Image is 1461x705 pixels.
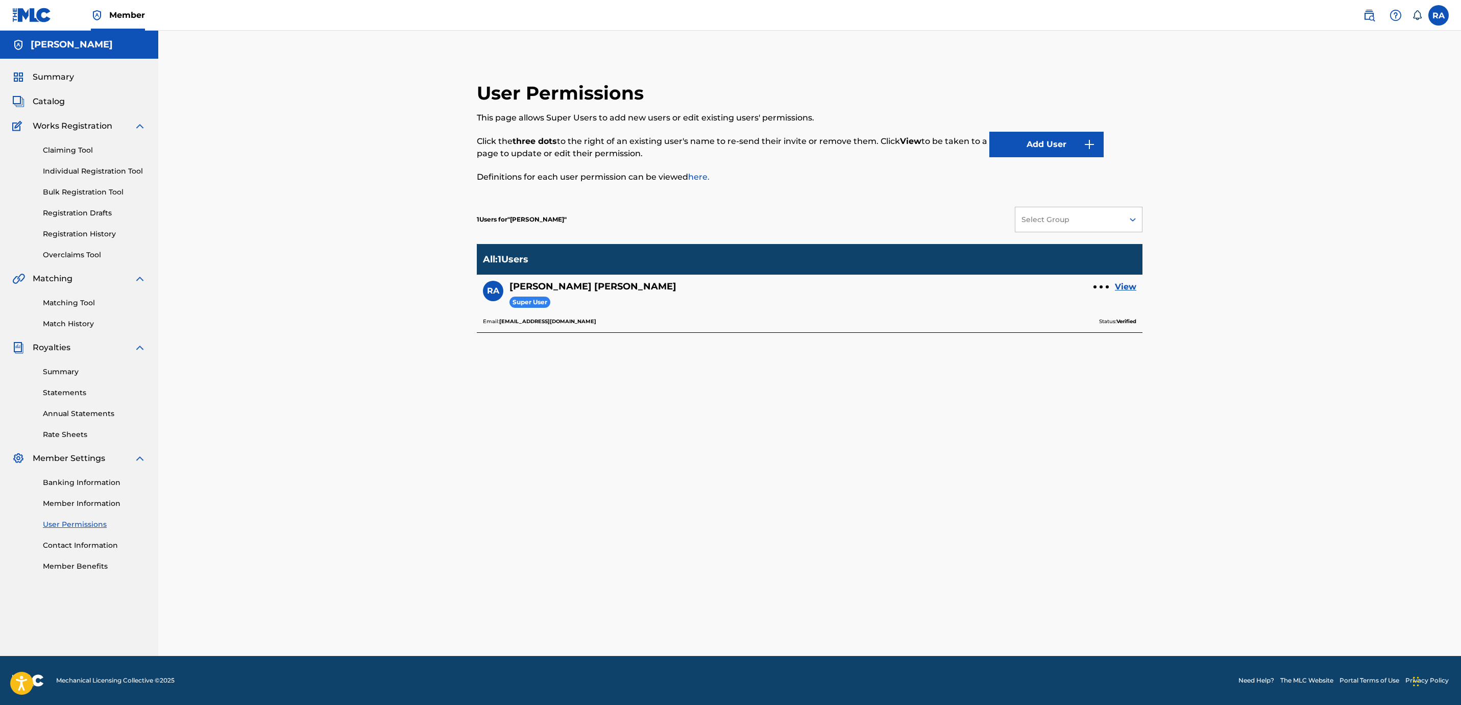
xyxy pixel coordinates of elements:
[43,145,146,156] a: Claiming Tool
[33,120,112,132] span: Works Registration
[12,95,65,108] a: CatalogCatalog
[509,297,550,308] span: Super User
[477,82,649,105] h2: User Permissions
[1099,317,1136,326] p: Status:
[1115,281,1136,293] a: View
[43,408,146,419] a: Annual Statements
[477,135,989,160] p: Click the to the right of an existing user's name to re-send their invite or remove them. Click t...
[483,254,528,265] p: All : 1 Users
[43,319,146,329] a: Match History
[1405,676,1449,685] a: Privacy Policy
[43,229,146,239] a: Registration History
[1413,666,1419,697] div: Drag
[43,429,146,440] a: Rate Sheets
[12,120,26,132] img: Works Registration
[477,171,989,183] p: Definitions for each user permission can be viewed
[513,136,557,146] strong: three dots
[688,172,710,182] a: here.
[900,136,921,146] strong: View
[1238,676,1274,685] a: Need Help?
[134,452,146,465] img: expand
[509,281,676,293] h5: Randall Alston
[499,318,596,325] b: [EMAIL_ADDRESS][DOMAIN_NAME]
[31,39,113,51] h5: Randall Alston
[33,273,72,285] span: Matching
[12,8,52,22] img: MLC Logo
[43,387,146,398] a: Statements
[43,477,146,488] a: Banking Information
[43,166,146,177] a: Individual Registration Tool
[134,120,146,132] img: expand
[989,132,1104,157] button: Add User
[43,367,146,377] a: Summary
[43,540,146,551] a: Contact Information
[134,273,146,285] img: expand
[1021,214,1116,225] div: Select Group
[477,112,989,124] p: This page allows Super Users to add new users or edit existing users' permissions.
[507,215,567,223] span: Randall Alston
[43,298,146,308] a: Matching Tool
[12,39,25,51] img: Accounts
[33,71,74,83] span: Summary
[12,674,44,687] img: logo
[477,215,507,223] span: 1 Users for
[43,561,146,572] a: Member Benefits
[12,71,74,83] a: SummarySummary
[43,519,146,530] a: User Permissions
[12,95,25,108] img: Catalog
[1385,5,1406,26] div: Help
[43,250,146,260] a: Overclaims Tool
[43,208,146,218] a: Registration Drafts
[1083,138,1095,151] img: 9d2ae6d4665cec9f34b9.svg
[12,273,25,285] img: Matching
[1359,5,1379,26] a: Public Search
[91,9,103,21] img: Top Rightsholder
[1363,9,1375,21] img: search
[33,342,70,354] span: Royalties
[43,498,146,509] a: Member Information
[1412,10,1422,20] div: Notifications
[1340,676,1399,685] a: Portal Terms of Use
[12,452,25,465] img: Member Settings
[1428,5,1449,26] div: User Menu
[134,342,146,354] img: expand
[483,317,596,326] p: Email:
[12,342,25,354] img: Royalties
[1280,676,1333,685] a: The MLC Website
[487,285,499,297] span: RA
[109,9,145,21] span: Member
[1390,9,1402,21] img: help
[1410,656,1461,705] iframe: Chat Widget
[12,71,25,83] img: Summary
[33,452,105,465] span: Member Settings
[33,95,65,108] span: Catalog
[1116,318,1136,325] b: Verified
[43,187,146,198] a: Bulk Registration Tool
[56,676,175,685] span: Mechanical Licensing Collective © 2025
[1432,498,1461,580] iframe: Resource Center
